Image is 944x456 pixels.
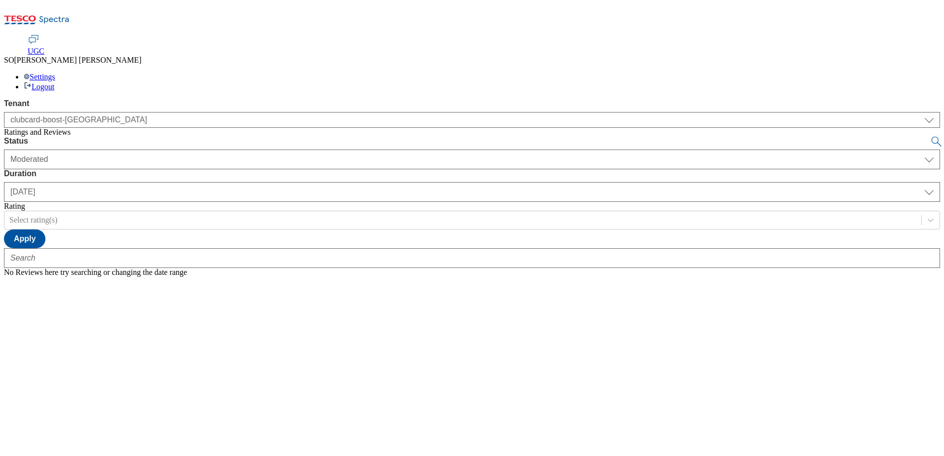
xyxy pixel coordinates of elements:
[4,169,940,178] label: Duration
[14,56,141,64] span: [PERSON_NAME] [PERSON_NAME]
[4,268,940,277] div: No Reviews here try searching or changing the date range
[24,82,54,91] a: Logout
[4,128,71,136] span: Ratings and Reviews
[24,73,55,81] a: Settings
[4,202,25,210] label: Rating
[4,137,940,146] label: Status
[4,229,45,248] button: Apply
[4,248,940,268] input: Search
[28,47,44,55] span: UGC
[28,35,44,56] a: UGC
[4,99,940,108] label: Tenant
[9,216,57,225] div: Select rating(s)
[4,56,14,64] span: SO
